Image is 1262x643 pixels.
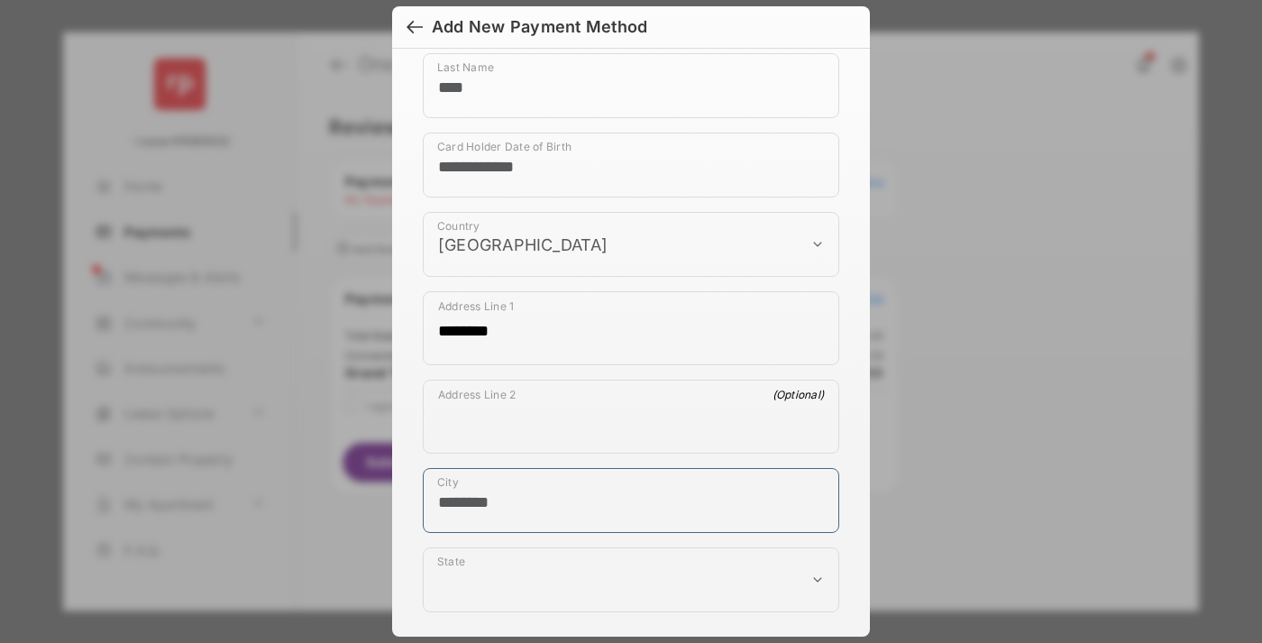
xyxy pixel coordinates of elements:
[423,212,839,277] div: payment_method_screening[postal_addresses][country]
[423,547,839,612] div: payment_method_screening[postal_addresses][administrativeArea]
[423,468,839,533] div: payment_method_screening[postal_addresses][locality]
[432,17,647,37] div: Add New Payment Method
[423,291,839,365] div: payment_method_screening[postal_addresses][addressLine1]
[423,380,839,454] div: payment_method_screening[postal_addresses][addressLine2]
